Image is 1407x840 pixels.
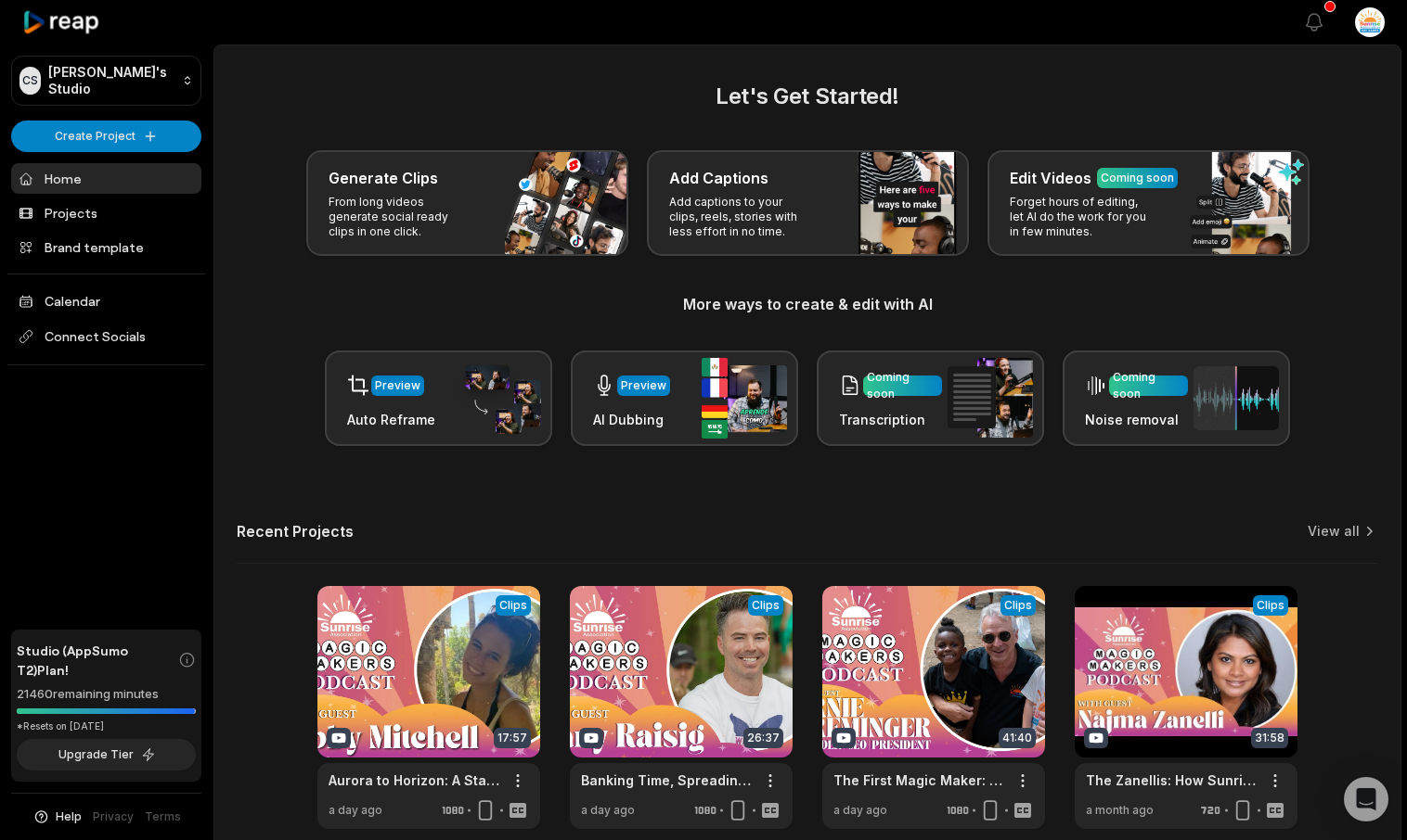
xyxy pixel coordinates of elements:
p: Forget hours of editing, let AI do the work for you in few minutes. [1010,195,1154,239]
a: The Zanellis: How Sunrise Gave Us Our Summer Back [1086,770,1257,790]
img: transcription.png [948,358,1033,438]
h3: AI Dubbing [593,410,670,429]
a: Terms [145,808,181,825]
div: Open Intercom Messenger [1344,777,1388,821]
p: From long videos generate social ready clips in one click. [329,195,472,239]
span: Studio (AppSumo T2) Plan! [17,641,178,680]
h3: Transcription [839,410,942,429]
h2: Recent Projects [237,522,354,541]
span: Connect Socials [11,320,201,353]
p: [PERSON_NAME]'s Studio [48,64,174,97]
a: Home [11,163,201,194]
h2: Let's Get Started! [237,80,1378,113]
div: 21460 remaining minutes [17,685,196,704]
button: Help [32,808,82,825]
a: View all [1308,522,1360,541]
img: ai_dubbing.png [702,358,787,439]
a: Privacy [93,808,134,825]
a: Aurora to Horizon: A Staff Member’s Impactful Return to Camp [329,770,499,790]
div: Coming soon [1113,369,1184,402]
div: CS [19,67,41,95]
p: Add captions to your clips, reels, stories with less effort in no time. [669,195,813,239]
button: Create Project [11,121,201,152]
div: *Resets on [DATE] [17,719,196,733]
button: Upgrade Tier [17,739,196,770]
span: Help [56,808,82,825]
a: Calendar [11,286,201,316]
h3: Auto Reframe [347,410,435,429]
h3: Generate Clips [329,167,438,189]
h3: More ways to create & edit with AI [237,293,1378,315]
a: The First Magic Maker: [PERSON_NAME] on Founding Sunrise [833,770,1004,790]
h3: Edit Videos [1010,167,1091,189]
img: noise_removal.png [1194,366,1279,430]
h3: Noise removal [1085,410,1188,429]
a: Projects [11,197,201,228]
a: Banking Time, Spreading Joy: [PERSON_NAME] Sunrise Story - Sunrise Magic Makers Podcast Ep 2 [581,770,752,790]
div: Preview [621,377,666,394]
img: auto_reframe.png [456,363,541,435]
div: Coming soon [867,369,938,402]
h3: Add Captions [669,167,768,189]
div: Coming soon [1101,170,1174,186]
div: Preview [375,377,420,394]
a: Brand template [11,232,201,262]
